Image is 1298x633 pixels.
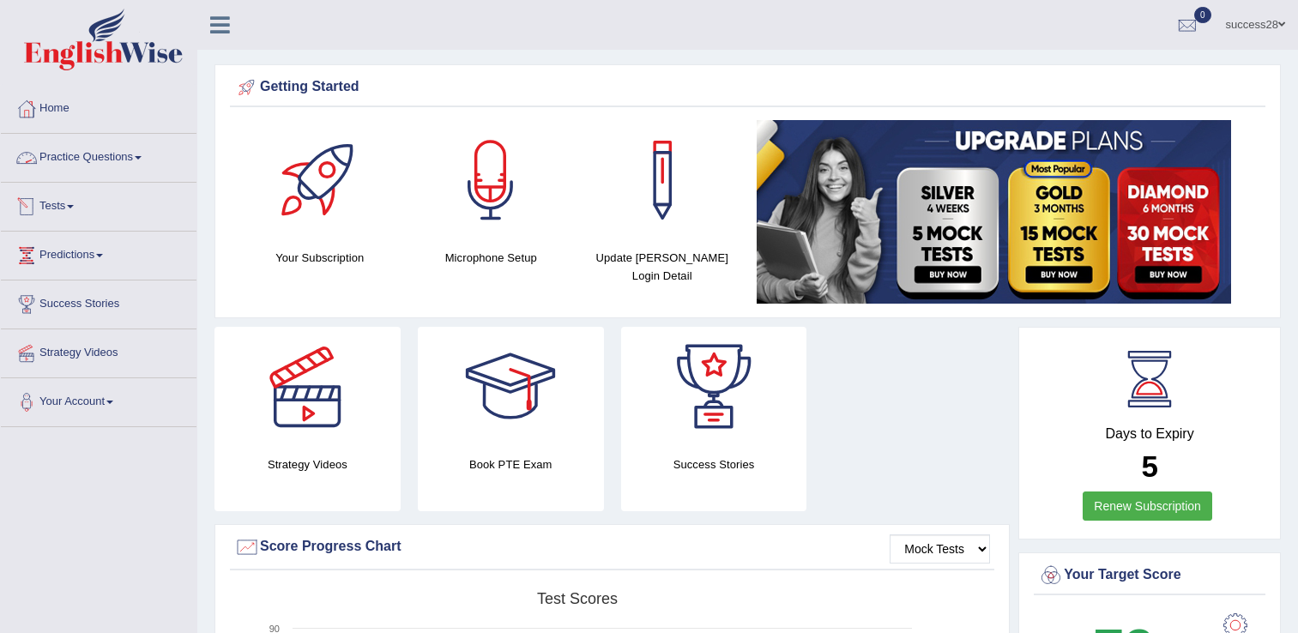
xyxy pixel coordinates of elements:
[414,249,569,267] h4: Microphone Setup
[1141,449,1157,483] b: 5
[234,534,990,560] div: Score Progress Chart
[585,249,740,285] h4: Update [PERSON_NAME] Login Detail
[1194,7,1211,23] span: 0
[1,280,196,323] a: Success Stories
[757,120,1231,304] img: small5.jpg
[1,134,196,177] a: Practice Questions
[1038,426,1261,442] h4: Days to Expiry
[214,455,401,473] h4: Strategy Videos
[537,590,618,607] tspan: Test scores
[1,232,196,274] a: Predictions
[234,75,1261,100] div: Getting Started
[1,378,196,421] a: Your Account
[1,183,196,226] a: Tests
[1,329,196,372] a: Strategy Videos
[418,455,604,473] h4: Book PTE Exam
[1083,491,1212,521] a: Renew Subscription
[243,249,397,267] h4: Your Subscription
[1038,563,1261,588] div: Your Target Score
[621,455,807,473] h4: Success Stories
[1,85,196,128] a: Home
